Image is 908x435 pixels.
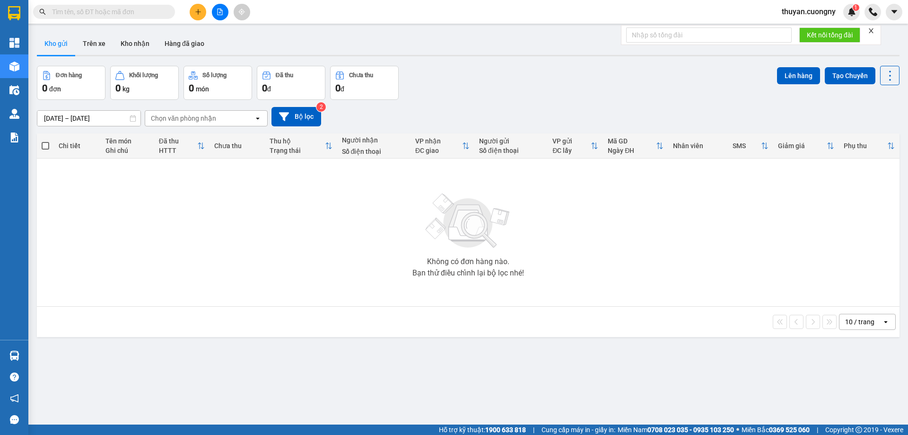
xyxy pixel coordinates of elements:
[868,27,874,34] span: close
[890,8,899,16] span: caret-down
[847,8,856,16] img: icon-new-feature
[886,4,902,20] button: caret-down
[234,4,250,20] button: aim
[270,147,325,154] div: Trạng thái
[673,142,723,150] div: Nhân viên
[335,82,340,94] span: 0
[196,85,209,93] span: món
[59,142,96,150] div: Chi tiết
[340,85,344,93] span: đ
[533,425,534,435] span: |
[349,72,373,79] div: Chưa thu
[415,147,462,154] div: ĐC giao
[262,82,267,94] span: 0
[195,9,201,15] span: plus
[238,9,245,15] span: aim
[427,258,509,266] div: Không có đơn hàng nào.
[115,82,121,94] span: 0
[113,32,157,55] button: Kho nhận
[202,72,227,79] div: Số lượng
[10,373,19,382] span: question-circle
[342,136,406,144] div: Người nhận
[257,66,325,100] button: Đã thu0đ
[271,107,321,126] button: Bộ lọc
[159,147,197,154] div: HTTT
[276,72,293,79] div: Đã thu
[415,137,462,145] div: VP nhận
[733,142,761,150] div: SMS
[548,133,603,159] th: Toggle SortBy
[421,188,515,254] img: svg+xml;base64,PHN2ZyBjbGFzcz0ibGlzdC1wbHVnX19zdmciIHhtbG5zPSJodHRwOi8vd3d3LnczLm9yZy8yMDAwL3N2Zy...
[154,133,210,159] th: Toggle SortBy
[183,66,252,100] button: Số lượng0món
[151,114,216,123] div: Chọn văn phòng nhận
[439,425,526,435] span: Hỗ trợ kỹ thuật:
[410,133,474,159] th: Toggle SortBy
[37,111,140,126] input: Select a date range.
[9,38,19,48] img: dashboard-icon
[799,27,860,43] button: Kết nối tổng đài
[105,147,149,154] div: Ghi chú
[608,137,656,145] div: Mã GD
[56,72,82,79] div: Đơn hàng
[807,30,853,40] span: Kết nối tổng đài
[42,82,47,94] span: 0
[618,425,734,435] span: Miền Nam
[479,137,543,145] div: Người gửi
[110,66,179,100] button: Khối lượng0kg
[869,8,877,16] img: phone-icon
[778,142,827,150] div: Giảm giá
[39,9,46,15] span: search
[37,32,75,55] button: Kho gửi
[9,62,19,71] img: warehouse-icon
[316,102,326,112] sup: 2
[552,137,591,145] div: VP gửi
[190,4,206,20] button: plus
[9,133,19,142] img: solution-icon
[412,269,524,277] div: Bạn thử điều chỉnh lại bộ lọc nhé!
[8,6,20,20] img: logo-vxr
[330,66,399,100] button: Chưa thu0đ
[75,32,113,55] button: Trên xe
[212,4,228,20] button: file-add
[157,32,212,55] button: Hàng đã giao
[267,85,271,93] span: đ
[844,142,887,150] div: Phụ thu
[603,133,668,159] th: Toggle SortBy
[214,142,260,150] div: Chưa thu
[773,133,839,159] th: Toggle SortBy
[769,426,810,434] strong: 0369 525 060
[342,148,406,155] div: Số điện thoại
[9,85,19,95] img: warehouse-icon
[270,137,325,145] div: Thu hộ
[647,426,734,434] strong: 0708 023 035 - 0935 103 250
[541,425,615,435] span: Cung cấp máy in - giấy in:
[856,426,862,433] span: copyright
[37,66,105,100] button: Đơn hàng0đơn
[9,109,19,119] img: warehouse-icon
[552,147,591,154] div: ĐC lấy
[608,147,656,154] div: Ngày ĐH
[479,147,543,154] div: Số điện thoại
[265,133,337,159] th: Toggle SortBy
[825,67,875,84] button: Tạo Chuyến
[129,72,158,79] div: Khối lượng
[728,133,773,159] th: Toggle SortBy
[626,27,792,43] input: Nhập số tổng đài
[254,115,262,122] svg: open
[105,137,149,145] div: Tên món
[736,428,739,432] span: ⚪️
[817,425,818,435] span: |
[839,133,899,159] th: Toggle SortBy
[777,67,820,84] button: Lên hàng
[159,137,197,145] div: Đã thu
[854,4,857,11] span: 1
[9,351,19,361] img: warehouse-icon
[49,85,61,93] span: đơn
[10,394,19,403] span: notification
[882,318,890,326] svg: open
[742,425,810,435] span: Miền Bắc
[189,82,194,94] span: 0
[845,317,874,327] div: 10 / trang
[10,415,19,424] span: message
